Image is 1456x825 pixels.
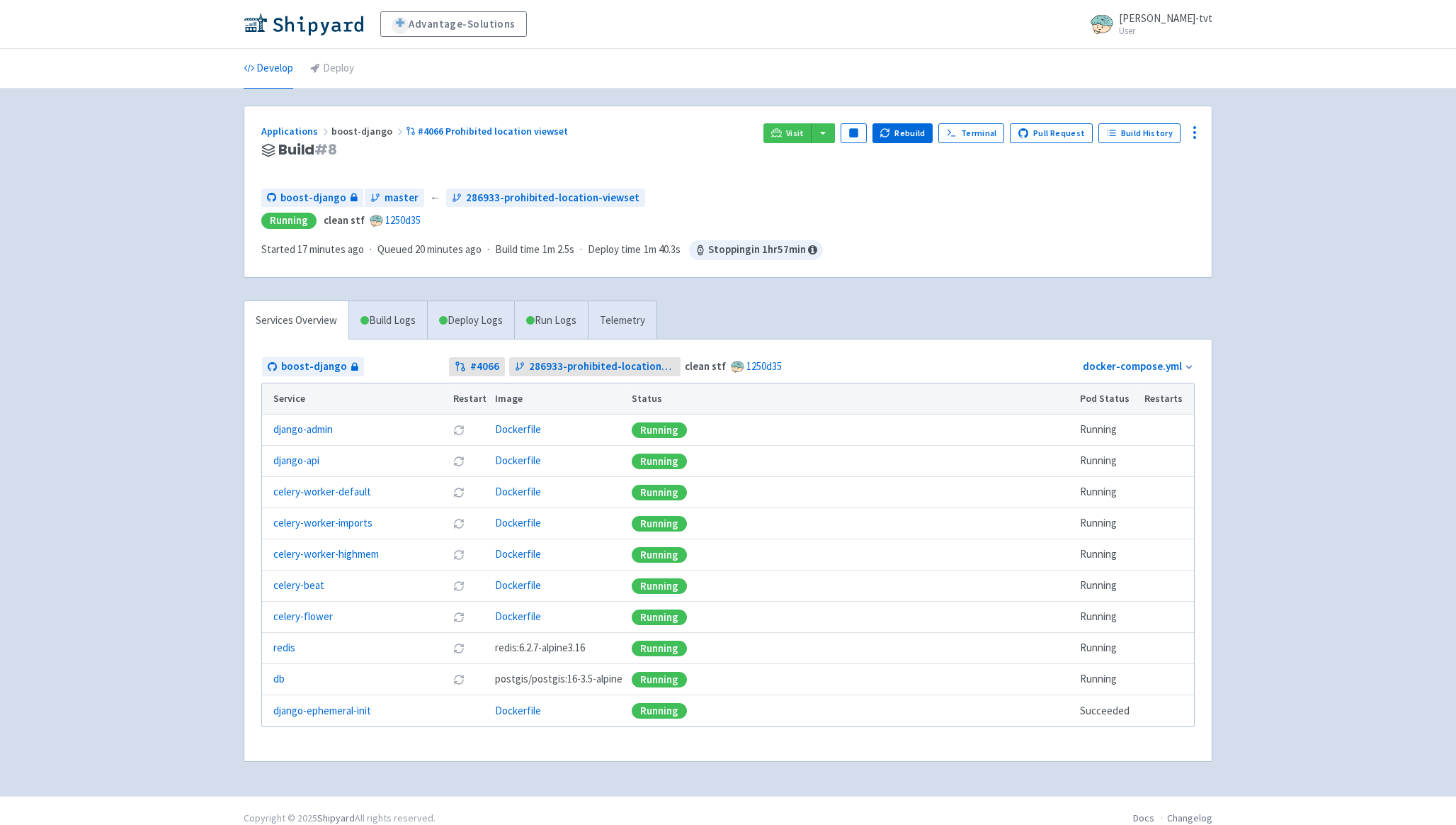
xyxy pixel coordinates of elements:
[244,301,348,340] a: Services Overview
[763,123,812,143] a: Visit
[632,578,687,594] div: Running
[1119,11,1212,25] span: [PERSON_NAME]-tvt
[495,547,541,561] a: Dockerfile
[262,357,364,376] a: boost-django
[466,190,639,206] span: 286933-prohibited-location-viewset
[446,189,645,208] a: 286933-prohibited-location-viewset
[453,674,465,685] button: Restart pod
[244,49,293,89] a: Develop
[542,242,574,258] span: 1m 2.5s
[685,359,726,373] strong: clean stf
[415,242,482,256] time: 20 minutes ago
[331,125,406,137] span: boost-django
[273,515,372,532] a: celery-worker-imports
[349,301,427,340] a: Build Logs
[632,422,687,438] div: Running
[495,242,540,258] span: Build time
[632,454,687,469] div: Running
[529,359,676,375] span: 286933-prohibited-location-viewset
[453,425,465,436] button: Restart pod
[872,123,933,143] button: Rebuild
[430,190,440,206] span: ←
[273,703,371,719] a: django-ephemeral-init
[380,11,527,37] a: Advantage-Solutions
[1076,383,1140,415] th: Pod Status
[938,123,1004,143] a: Terminal
[495,485,541,498] a: Dockerfile
[377,242,482,256] span: Queued
[1010,123,1093,143] a: Pull Request
[491,383,627,415] th: Image
[632,516,687,532] div: Running
[1119,26,1212,35] small: User
[262,383,448,415] th: Service
[310,49,354,89] a: Deploy
[495,704,541,717] a: Dockerfile
[495,422,541,436] a: Dockerfile
[495,454,541,467] a: Dockerfile
[495,578,541,592] a: Dockerfile
[1076,539,1140,571] td: Running
[1076,602,1140,633] td: Running
[1076,446,1140,477] td: Running
[273,578,324,594] a: celery-beat
[314,140,337,159] span: # 8
[1140,383,1194,415] th: Restarts
[280,190,346,206] span: boost-django
[273,640,295,656] a: redis
[509,357,681,376] a: 286933-prohibited-location-viewset
[453,580,465,592] button: Restart pod
[632,703,687,719] div: Running
[324,213,365,227] strong: clean stf
[273,484,371,500] a: celery-worker-default
[453,518,465,529] button: Restart pod
[273,453,319,469] a: django-api
[1167,812,1212,824] a: Changelog
[448,383,491,415] th: Restart
[470,359,499,375] strong: # 4066
[1133,812,1154,824] a: Docs
[281,359,347,375] span: boost-django
[261,242,364,256] span: Started
[495,640,585,656] span: redis:6.2.7-alpine3.16
[1083,359,1182,373] a: docker-compose.yml
[244,13,363,35] img: Shipyard logo
[1098,123,1181,143] a: Build History
[689,240,823,260] span: Stopping in 1 hr 57 min
[273,546,379,563] a: celery-worker-highmem
[746,359,782,373] a: 1250d35
[495,671,622,687] span: postgis/postgis:16-3.5-alpine
[261,213,317,229] div: Running
[786,128,804,139] span: Visit
[453,487,465,498] button: Restart pod
[453,549,465,561] button: Restart pod
[1076,695,1140,726] td: Succeeded
[588,301,656,340] a: Telemetry
[449,357,505,376] a: #4066
[278,142,337,158] span: Build
[1076,415,1140,446] td: Running
[453,456,465,467] button: Restart pod
[273,609,333,625] a: celery-flower
[495,610,541,623] a: Dockerfile
[261,240,823,260] div: · · ·
[841,123,866,143] button: Pause
[427,301,514,340] a: Deploy Logs
[297,242,364,256] time: 17 minutes ago
[495,516,541,529] a: Dockerfile
[632,485,687,500] div: Running
[261,125,331,137] a: Applications
[588,242,641,258] span: Deploy time
[273,422,333,438] a: django-admin
[632,641,687,656] div: Running
[644,242,681,258] span: 1m 40.3s
[1076,633,1140,664] td: Running
[514,301,588,340] a: Run Logs
[273,671,285,687] a: db
[1082,13,1212,35] a: [PERSON_NAME]-tvt User
[1076,477,1140,508] td: Running
[365,189,424,208] a: master
[1076,508,1140,539] td: Running
[632,547,687,563] div: Running
[317,812,355,824] a: Shipyard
